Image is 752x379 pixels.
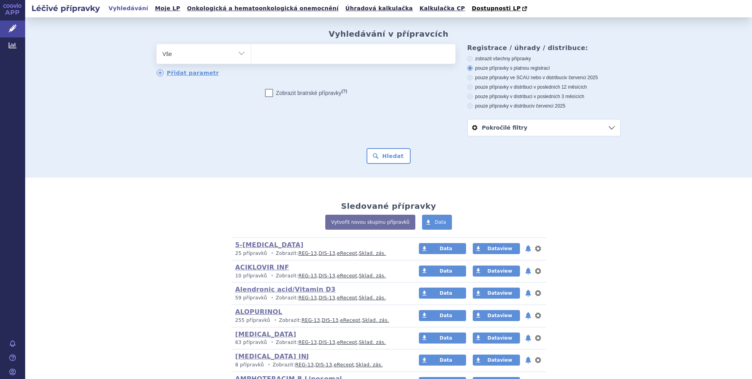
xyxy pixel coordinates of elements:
[272,317,279,324] i: •
[469,3,531,14] a: Dostupnosti LP
[334,362,354,368] a: eRecept
[235,273,404,279] p: Zobrazit: , , ,
[467,74,621,81] label: pouze přípravky ve SCAU nebo v distribuci
[467,103,621,109] label: pouze přípravky v distribuci
[235,339,404,346] p: Zobrazit: , , ,
[487,290,512,296] span: Dataview
[322,318,338,323] a: DIS-13
[534,333,542,343] button: nastavení
[25,3,106,14] h2: Léčivé přípravky
[235,308,282,316] a: ALOPURINOL
[235,295,404,301] p: Zobrazit: , , ,
[359,340,386,345] a: Sklad. zás.
[319,295,335,301] a: DIS-13
[440,246,452,251] span: Data
[473,288,520,299] a: Dataview
[235,286,335,293] a: Alendronic acid/Vitamin D3
[299,251,317,256] a: REG-13
[337,273,358,279] a: eRecept
[534,266,542,276] button: nastavení
[367,148,411,164] button: Hledat
[343,3,415,14] a: Úhradová kalkulačka
[467,44,621,52] h3: Registrace / úhrady / distribuce:
[565,75,598,80] span: v červenci 2025
[235,362,264,368] span: 8 přípravků
[184,3,341,14] a: Onkologická a hematoonkologická onemocnění
[473,333,520,344] a: Dataview
[440,335,452,341] span: Data
[473,243,520,254] a: Dataview
[473,266,520,277] a: Dataview
[269,273,276,279] i: •
[235,250,404,257] p: Zobrazit: , , ,
[295,362,314,368] a: REG-13
[153,3,182,14] a: Moje LP
[269,339,276,346] i: •
[419,333,466,344] a: Data
[235,362,404,368] p: Zobrazit: , , ,
[341,201,436,211] h2: Sledované přípravky
[468,119,620,136] a: Pokročilé filtry
[534,311,542,320] button: nastavení
[235,318,270,323] span: 255 přípravků
[467,93,621,100] label: pouze přípravky v distribuci v posledních 3 měsících
[419,310,466,321] a: Data
[299,295,317,301] a: REG-13
[319,251,335,256] a: DIS-13
[467,56,621,62] label: zobrazit všechny přípravky
[534,288,542,298] button: nastavení
[473,310,520,321] a: Dataview
[440,290,452,296] span: Data
[419,243,466,254] a: Data
[487,357,512,363] span: Dataview
[534,244,542,253] button: nastavení
[235,331,296,338] a: [MEDICAL_DATA]
[299,340,317,345] a: REG-13
[532,103,565,109] span: v červenci 2025
[419,355,466,366] a: Data
[315,362,332,368] a: DIS-13
[337,251,358,256] a: eRecept
[467,65,621,71] label: pouze přípravky s platnou registrací
[524,311,532,320] button: notifikace
[359,251,386,256] a: Sklad. zás.
[524,244,532,253] button: notifikace
[524,266,532,276] button: notifikace
[235,273,267,279] span: 10 přípravků
[440,357,452,363] span: Data
[419,266,466,277] a: Data
[319,273,335,279] a: DIS-13
[269,295,276,301] i: •
[487,335,512,341] span: Dataview
[157,69,219,76] a: Přidat parametr
[487,246,512,251] span: Dataview
[467,84,621,90] label: pouze přípravky v distribuci v posledních 12 měsících
[235,251,267,256] span: 25 přípravků
[337,340,358,345] a: eRecept
[235,241,304,249] a: 5-[MEDICAL_DATA]
[524,355,532,365] button: notifikace
[340,318,361,323] a: eRecept
[472,5,521,11] span: Dostupnosti LP
[325,215,415,230] a: Vytvořit novou skupinu přípravků
[106,3,151,14] a: Vyhledávání
[235,353,309,360] a: [MEDICAL_DATA] INJ
[534,355,542,365] button: nastavení
[299,273,317,279] a: REG-13
[440,313,452,318] span: Data
[359,295,386,301] a: Sklad. zás.
[329,29,449,39] h2: Vyhledávání v přípravcích
[473,355,520,366] a: Dataview
[235,295,267,301] span: 59 přípravků
[487,313,512,318] span: Dataview
[440,268,452,274] span: Data
[417,3,468,14] a: Kalkulačka CP
[524,288,532,298] button: notifikace
[302,318,320,323] a: REG-13
[356,362,383,368] a: Sklad. zás.
[235,264,289,271] a: ACIKLOVIR INF
[435,219,446,225] span: Data
[235,340,267,345] span: 63 přípravků
[422,215,452,230] a: Data
[319,340,335,345] a: DIS-13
